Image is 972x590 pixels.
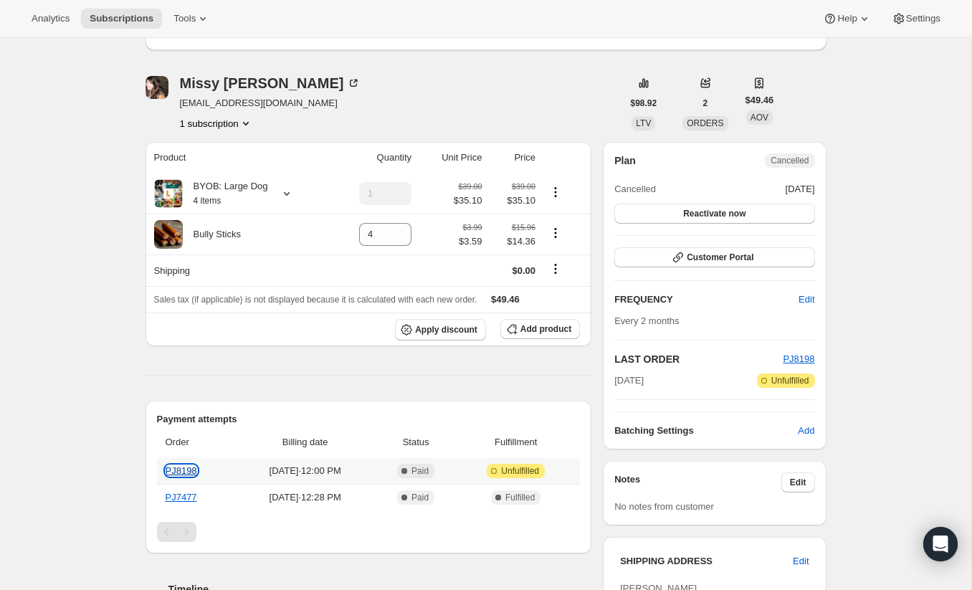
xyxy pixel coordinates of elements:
[614,424,798,438] h6: Batching Settings
[636,118,651,128] span: LTV
[745,93,774,108] span: $49.46
[614,182,656,196] span: Cancelled
[154,295,477,305] span: Sales tax (if applicable) is not displayed because it is calculated with each new order.
[454,194,482,208] span: $35.10
[154,179,183,208] img: product img
[491,194,536,208] span: $35.10
[544,225,567,241] button: Product actions
[620,554,793,568] h3: SHIPPING ADDRESS
[183,227,241,242] div: Bully Sticks
[544,261,567,277] button: Shipping actions
[180,116,253,130] button: Product actions
[146,254,328,286] th: Shipping
[751,113,768,123] span: AOV
[614,292,799,307] h2: FREQUENCY
[166,492,197,503] a: PJ7477
[157,522,581,542] nav: Pagination
[154,220,183,249] img: product img
[631,97,657,109] span: $98.92
[683,208,745,219] span: Reactivate now
[395,319,486,341] button: Apply discount
[783,353,814,364] a: PJ8198
[239,435,371,449] span: Billing date
[614,315,679,326] span: Every 2 months
[491,234,536,249] span: $14.36
[81,9,162,29] button: Subscriptions
[505,492,535,503] span: Fulfilled
[23,9,78,29] button: Analytics
[380,435,452,449] span: Status
[157,427,235,458] th: Order
[687,118,723,128] span: ORDERS
[771,375,809,386] span: Unfulfilled
[157,412,581,427] h2: Payment attempts
[614,153,636,168] h2: Plan
[789,419,823,442] button: Add
[703,97,708,109] span: 2
[783,352,814,366] button: PJ8198
[458,182,482,191] small: $39.00
[513,265,536,276] span: $0.00
[180,76,361,90] div: Missy [PERSON_NAME]
[793,554,809,568] span: Edit
[512,223,535,232] small: $15.96
[781,472,815,493] button: Edit
[462,223,482,232] small: $3.99
[146,142,328,173] th: Product
[512,182,535,191] small: $39.00
[622,93,666,113] button: $98.92
[695,93,717,113] button: 2
[614,501,714,512] span: No notes from customer
[837,13,857,24] span: Help
[165,9,219,29] button: Tools
[459,234,482,249] span: $3.59
[416,142,486,173] th: Unit Price
[491,294,520,305] span: $49.46
[771,155,809,166] span: Cancelled
[790,477,806,488] span: Edit
[614,373,644,388] span: [DATE]
[687,252,753,263] span: Customer Portal
[239,464,371,478] span: [DATE] · 12:00 PM
[411,465,429,477] span: Paid
[614,472,781,493] h3: Notes
[883,9,949,29] button: Settings
[500,319,580,339] button: Add product
[328,142,416,173] th: Quantity
[614,352,783,366] h2: LAST ORDER
[799,292,814,307] span: Edit
[194,196,221,206] small: 4 items
[460,435,571,449] span: Fulfillment
[906,13,940,24] span: Settings
[614,204,814,224] button: Reactivate now
[239,490,371,505] span: [DATE] · 12:28 PM
[32,13,70,24] span: Analytics
[614,247,814,267] button: Customer Portal
[183,179,268,208] div: BYOB: Large Dog
[786,182,815,196] span: [DATE]
[411,492,429,503] span: Paid
[520,323,571,335] span: Add product
[90,13,153,24] span: Subscriptions
[487,142,540,173] th: Price
[166,465,197,476] a: PJ8198
[790,288,823,311] button: Edit
[544,184,567,200] button: Product actions
[923,527,958,561] div: Open Intercom Messenger
[146,76,168,99] span: Missy Coyne
[784,550,817,573] button: Edit
[501,465,539,477] span: Unfulfilled
[814,9,880,29] button: Help
[180,96,361,110] span: [EMAIL_ADDRESS][DOMAIN_NAME]
[798,424,814,438] span: Add
[173,13,196,24] span: Tools
[415,324,477,336] span: Apply discount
